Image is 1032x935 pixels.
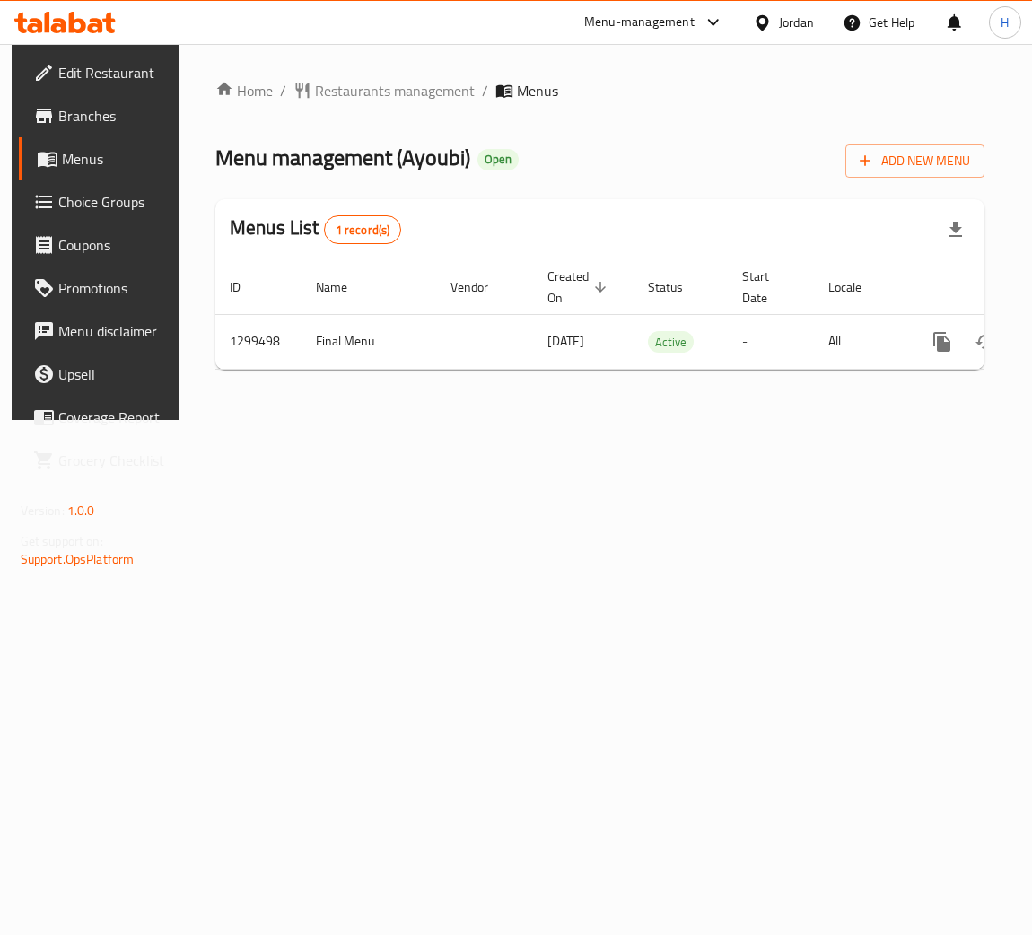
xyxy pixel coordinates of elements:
div: Export file [934,208,977,251]
td: 1299498 [215,314,302,369]
span: Menu disclaimer [58,320,170,342]
span: Locale [828,276,885,298]
span: Menus [62,148,170,170]
td: - [728,314,814,369]
span: Menu management ( Ayoubi ) [215,137,470,178]
span: H [1001,13,1009,32]
div: Menu-management [584,12,695,33]
div: Total records count [324,215,402,244]
a: Grocery Checklist [19,439,184,482]
span: ID [230,276,264,298]
span: Start Date [742,266,792,309]
span: Version: [21,499,65,522]
button: Change Status [964,320,1007,363]
a: Restaurants management [293,80,475,101]
a: Menus [19,137,184,180]
span: Status [648,276,706,298]
span: [DATE] [547,329,584,353]
td: Final Menu [302,314,436,369]
span: Grocery Checklist [58,450,170,471]
span: Upsell [58,363,170,385]
a: Branches [19,94,184,137]
span: Edit Restaurant [58,62,170,83]
div: Jordan [779,13,814,32]
nav: breadcrumb [215,80,984,101]
span: Promotions [58,277,170,299]
a: Edit Restaurant [19,51,184,94]
a: Support.OpsPlatform [21,547,135,571]
a: Coupons [19,223,184,267]
span: Branches [58,105,170,127]
span: Created On [547,266,612,309]
a: Home [215,80,273,101]
span: Name [316,276,371,298]
button: more [921,320,964,363]
span: Add New Menu [860,150,970,172]
a: Choice Groups [19,180,184,223]
li: / [280,80,286,101]
span: Coverage Report [58,406,170,428]
span: 1 record(s) [325,222,401,239]
span: Coupons [58,234,170,256]
span: Choice Groups [58,191,170,213]
a: Menu disclaimer [19,310,184,353]
span: Restaurants management [315,80,475,101]
h2: Menus List [230,214,401,244]
span: Vendor [450,276,512,298]
button: Add New Menu [845,144,984,178]
a: Upsell [19,353,184,396]
span: Get support on: [21,529,103,553]
td: All [814,314,906,369]
a: Coverage Report [19,396,184,439]
span: 1.0.0 [67,499,95,522]
span: Menus [517,80,558,101]
a: Promotions [19,267,184,310]
div: Open [477,149,519,170]
li: / [482,80,488,101]
span: Active [648,332,694,353]
span: Open [477,152,519,167]
div: Active [648,331,694,353]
